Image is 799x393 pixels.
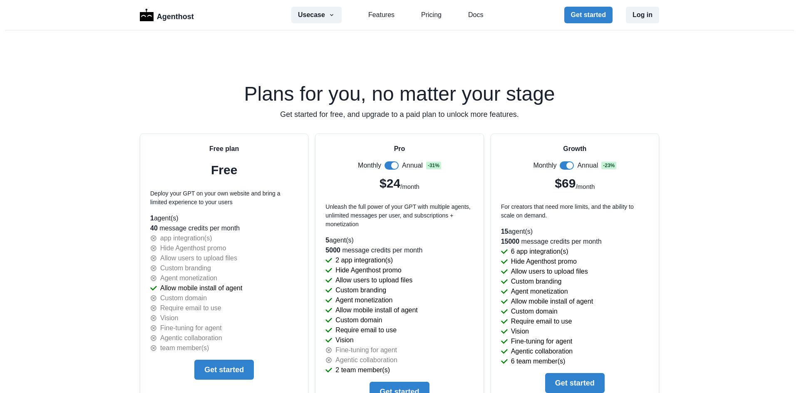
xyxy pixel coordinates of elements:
[533,161,556,171] p: Monthly
[402,161,423,171] p: Annual
[160,283,242,293] p: Allow mobile install of agent
[358,161,381,171] p: Monthly
[421,10,442,20] a: Pricing
[511,277,562,287] p: Custom branding
[335,305,417,315] p: Allow mobile install of agent
[325,203,473,229] p: Unleash the full power of your GPT with multiple agents, unlimited messages per user, and subscri...
[209,144,239,154] p: Free plan
[511,287,568,297] p: Agent monetization
[501,227,649,237] p: agent(s)
[564,7,613,23] button: Get started
[140,8,194,22] a: LogoAgenthost
[291,7,342,23] button: Usecase
[576,182,595,192] p: /month
[511,326,529,336] p: Vision
[426,162,441,169] span: - 31 %
[160,303,221,313] p: Require email to use
[160,293,207,303] p: Custom domain
[501,238,520,245] span: 15000
[160,323,222,333] p: Fine-tuning for agent
[501,203,649,220] p: For creators that need more limits, and the ability to scale on demand.
[325,245,473,255] p: message credits per month
[335,255,393,265] p: 2 app integration(s)
[160,273,217,283] p: Agent monetization
[501,237,649,247] p: message credits per month
[325,235,473,245] p: agent(s)
[368,10,395,20] a: Features
[335,325,397,335] p: Require email to use
[335,315,382,325] p: Custom domain
[335,295,392,305] p: Agent monetization
[511,306,558,316] p: Custom domain
[160,243,226,253] p: Hide Agenthost promo
[335,345,397,355] p: Fine-tuning for agent
[160,313,178,323] p: Vision
[157,8,194,22] p: Agenthost
[150,223,298,233] p: message credits per month
[400,182,419,192] p: /month
[335,335,353,345] p: Vision
[160,333,222,343] p: Agentic collaboration
[468,10,483,20] a: Docs
[160,233,212,243] p: app integration(s)
[335,355,397,365] p: Agentic collaboration
[150,189,298,207] p: Deploy your GPT on your own website and bring a limited experience to your users
[601,162,616,169] span: - 23 %
[160,263,211,273] p: Custom branding
[394,144,405,154] p: Pro
[335,275,412,285] p: Allow users to upload files
[563,144,586,154] p: Growth
[511,316,572,326] p: Require email to use
[511,336,573,346] p: Fine-tuning for agent
[150,215,154,222] span: 1
[577,161,598,171] p: Annual
[511,346,573,356] p: Agentic collaboration
[511,247,568,257] p: 6 app integration(s)
[194,360,254,380] button: Get started
[325,247,340,254] span: 5000
[501,228,509,235] span: 15
[555,174,576,193] p: $69
[140,9,154,21] img: Logo
[211,161,237,179] p: Free
[511,356,566,366] p: 6 team member(s)
[325,237,329,244] span: 5
[335,265,401,275] p: Hide Agenthost promo
[160,253,237,263] p: Allow users to upload files
[140,109,659,120] p: Get started for free, and upgrade to a paid plan to unlock more features.
[511,297,593,306] p: Allow mobile install of agent
[160,343,209,353] p: team member(s)
[335,285,386,295] p: Custom branding
[626,7,659,23] button: Log in
[511,257,577,267] p: Hide Agenthost promo
[150,225,158,232] span: 40
[380,174,400,193] p: $24
[140,84,659,104] h2: Plans for you, no matter your stage
[335,365,390,375] p: 2 team member(s)
[150,213,298,223] p: agent(s)
[511,267,588,277] p: Allow users to upload files
[545,373,605,393] button: Get started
